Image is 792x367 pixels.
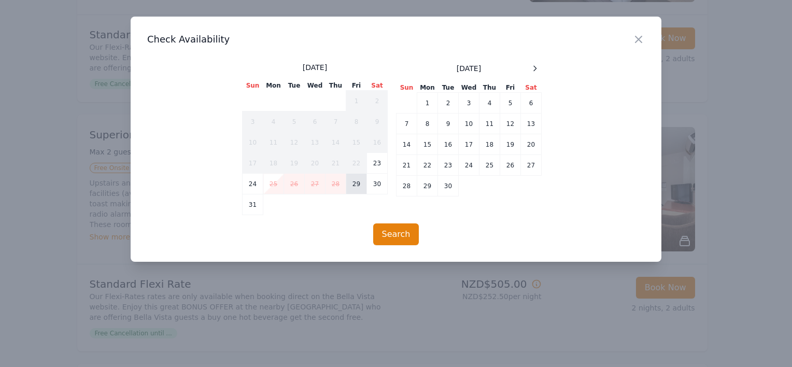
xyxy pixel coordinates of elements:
[243,111,263,132] td: 3
[459,155,479,176] td: 24
[243,174,263,194] td: 24
[305,174,326,194] td: 27
[500,155,521,176] td: 26
[243,132,263,153] td: 10
[397,83,417,93] th: Sun
[479,83,500,93] th: Thu
[305,153,326,174] td: 20
[521,83,542,93] th: Sat
[326,174,346,194] td: 28
[284,132,305,153] td: 12
[417,176,438,196] td: 29
[479,155,500,176] td: 25
[438,114,459,134] td: 9
[500,83,521,93] th: Fri
[305,111,326,132] td: 6
[500,93,521,114] td: 5
[346,91,367,111] td: 1
[367,174,388,194] td: 30
[397,134,417,155] td: 14
[326,111,346,132] td: 7
[397,155,417,176] td: 21
[417,114,438,134] td: 8
[397,176,417,196] td: 28
[479,114,500,134] td: 11
[438,83,459,93] th: Tue
[305,132,326,153] td: 13
[521,155,542,176] td: 27
[263,132,284,153] td: 11
[147,33,645,46] h3: Check Availability
[303,62,327,73] span: [DATE]
[459,114,479,134] td: 10
[438,93,459,114] td: 2
[521,93,542,114] td: 6
[373,223,419,245] button: Search
[479,134,500,155] td: 18
[500,134,521,155] td: 19
[346,174,367,194] td: 29
[459,83,479,93] th: Wed
[346,153,367,174] td: 22
[367,81,388,91] th: Sat
[417,155,438,176] td: 22
[367,153,388,174] td: 23
[263,153,284,174] td: 18
[438,155,459,176] td: 23
[326,153,346,174] td: 21
[521,134,542,155] td: 20
[417,83,438,93] th: Mon
[417,134,438,155] td: 15
[305,81,326,91] th: Wed
[263,174,284,194] td: 25
[284,153,305,174] td: 19
[284,111,305,132] td: 5
[284,174,305,194] td: 26
[243,194,263,215] td: 31
[263,81,284,91] th: Mon
[367,111,388,132] td: 9
[479,93,500,114] td: 4
[438,134,459,155] td: 16
[457,63,481,74] span: [DATE]
[346,132,367,153] td: 15
[367,91,388,111] td: 2
[367,132,388,153] td: 16
[438,176,459,196] td: 30
[500,114,521,134] td: 12
[326,132,346,153] td: 14
[459,93,479,114] td: 3
[243,81,263,91] th: Sun
[243,153,263,174] td: 17
[284,81,305,91] th: Tue
[417,93,438,114] td: 1
[521,114,542,134] td: 13
[326,81,346,91] th: Thu
[263,111,284,132] td: 4
[397,114,417,134] td: 7
[346,111,367,132] td: 8
[346,81,367,91] th: Fri
[459,134,479,155] td: 17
